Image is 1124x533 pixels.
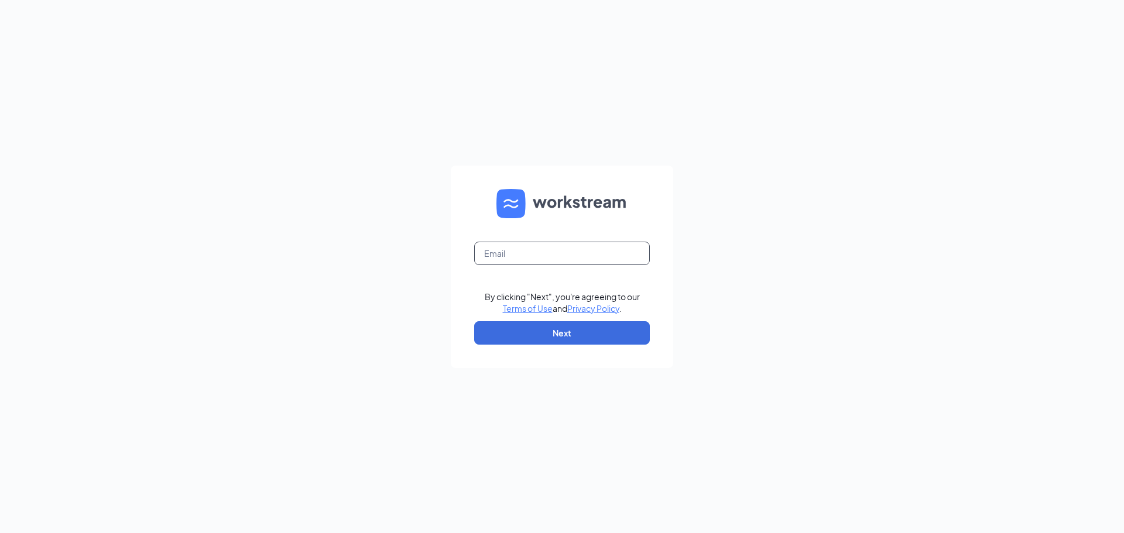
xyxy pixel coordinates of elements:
[474,321,650,345] button: Next
[474,242,650,265] input: Email
[485,291,640,314] div: By clicking "Next", you're agreeing to our and .
[567,303,619,314] a: Privacy Policy
[503,303,553,314] a: Terms of Use
[496,189,628,218] img: WS logo and Workstream text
